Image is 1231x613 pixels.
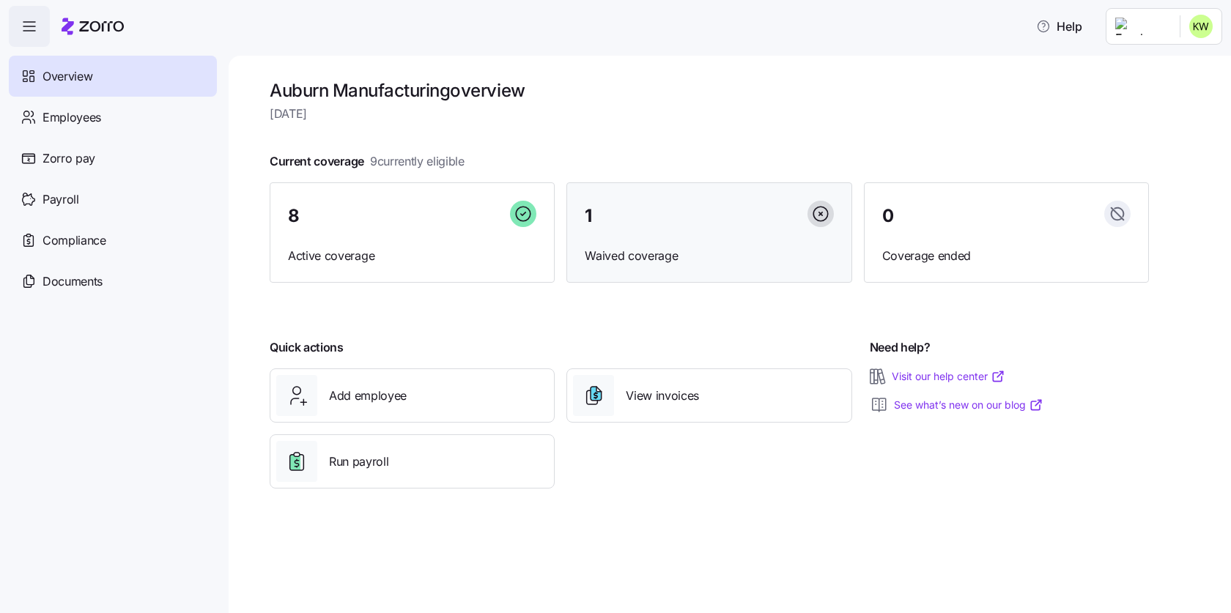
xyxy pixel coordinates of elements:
[870,338,931,357] span: Need help?
[1189,15,1213,38] img: faf3277fac5e66ac1623d37243f25c68
[9,179,217,220] a: Payroll
[288,207,300,225] span: 8
[329,387,407,405] span: Add employee
[882,207,894,225] span: 0
[626,387,699,405] span: View invoices
[9,56,217,97] a: Overview
[585,207,592,225] span: 1
[882,247,1131,265] span: Coverage ended
[270,79,1149,102] h1: Auburn Manufacturing overview
[585,247,833,265] span: Waived coverage
[1036,18,1082,35] span: Help
[894,398,1043,412] a: See what’s new on our blog
[9,261,217,302] a: Documents
[270,338,344,357] span: Quick actions
[9,97,217,138] a: Employees
[42,190,79,209] span: Payroll
[42,149,95,168] span: Zorro pay
[370,152,465,171] span: 9 currently eligible
[42,67,92,86] span: Overview
[1024,12,1094,41] button: Help
[1115,18,1168,35] img: Employer logo
[9,138,217,179] a: Zorro pay
[288,247,536,265] span: Active coverage
[42,272,103,291] span: Documents
[9,220,217,261] a: Compliance
[270,105,1149,123] span: [DATE]
[42,231,106,250] span: Compliance
[270,152,465,171] span: Current coverage
[892,369,1005,384] a: Visit our help center
[42,108,101,127] span: Employees
[329,453,388,471] span: Run payroll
